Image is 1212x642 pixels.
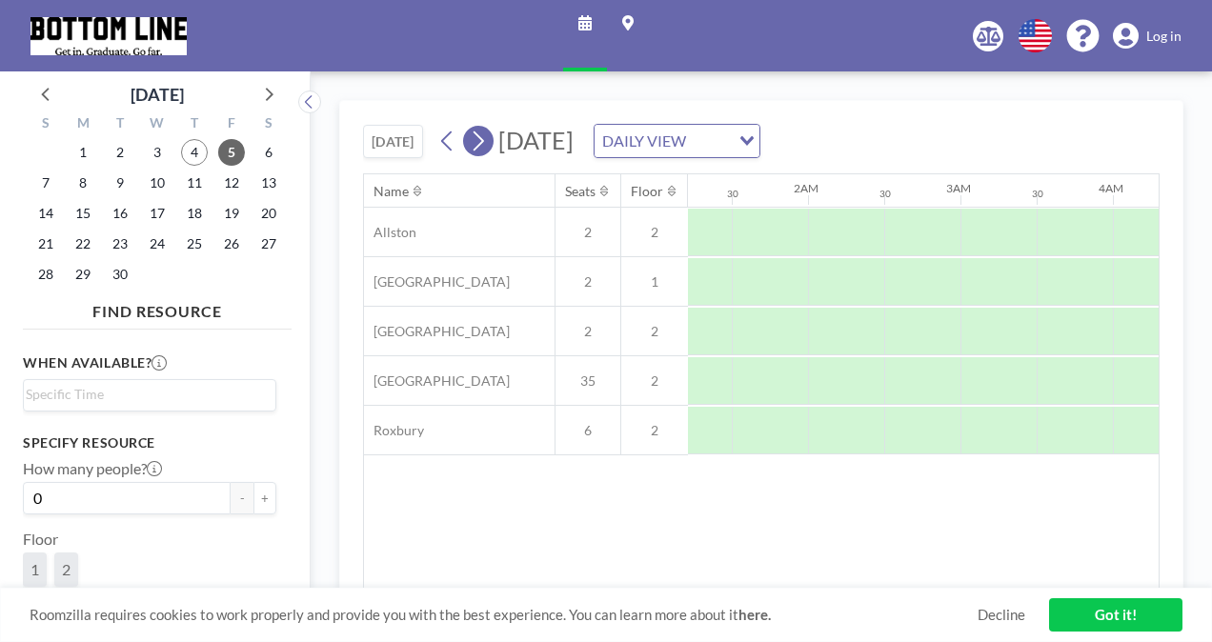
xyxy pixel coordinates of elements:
div: Name [374,183,409,200]
span: Sunday, September 7, 2025 [32,170,59,196]
div: T [102,112,139,137]
h4: FIND RESOURCE [23,294,292,321]
span: Monday, September 29, 2025 [70,261,96,288]
div: W [139,112,176,137]
button: + [253,482,276,514]
span: Log in [1146,28,1182,45]
span: 2 [555,224,620,241]
span: Roxbury [364,422,424,439]
span: 2 [62,560,71,579]
span: Monday, September 15, 2025 [70,200,96,227]
span: 6 [555,422,620,439]
span: DAILY VIEW [598,129,690,153]
span: Saturday, September 20, 2025 [255,200,282,227]
div: 30 [727,188,738,200]
span: Friday, September 19, 2025 [218,200,245,227]
div: S [250,112,287,137]
span: Roomzilla requires cookies to work properly and provide you with the best experience. You can lea... [30,606,978,624]
span: [GEOGRAPHIC_DATA] [364,323,510,340]
span: 2 [555,273,620,291]
a: Got it! [1049,598,1182,632]
h3: Specify resource [23,434,276,451]
div: 30 [879,188,891,200]
span: 1 [621,273,688,291]
div: M [65,112,102,137]
span: Tuesday, September 16, 2025 [107,200,133,227]
span: [DATE] [498,126,574,154]
span: Tuesday, September 23, 2025 [107,231,133,257]
span: Saturday, September 13, 2025 [255,170,282,196]
div: Search for option [595,125,759,157]
button: [DATE] [363,125,423,158]
span: 2 [555,323,620,340]
span: Wednesday, September 17, 2025 [144,200,171,227]
span: [GEOGRAPHIC_DATA] [364,273,510,291]
span: Tuesday, September 2, 2025 [107,139,133,166]
label: Floor [23,530,58,549]
div: Search for option [24,380,275,409]
input: Search for option [692,129,728,153]
span: Allston [364,224,416,241]
a: Decline [978,606,1025,624]
a: Log in [1113,23,1182,50]
span: Thursday, September 4, 2025 [181,139,208,166]
span: 2 [621,422,688,439]
div: S [28,112,65,137]
span: [GEOGRAPHIC_DATA] [364,372,510,390]
span: Saturday, September 6, 2025 [255,139,282,166]
button: - [231,482,253,514]
div: Floor [631,183,663,200]
img: organization-logo [30,17,187,55]
span: Wednesday, September 10, 2025 [144,170,171,196]
span: 2 [621,372,688,390]
span: Thursday, September 11, 2025 [181,170,208,196]
span: Monday, September 8, 2025 [70,170,96,196]
span: Tuesday, September 9, 2025 [107,170,133,196]
span: Tuesday, September 30, 2025 [107,261,133,288]
div: 2AM [794,181,818,195]
span: Sunday, September 28, 2025 [32,261,59,288]
span: 35 [555,372,620,390]
span: Thursday, September 25, 2025 [181,231,208,257]
span: Sunday, September 21, 2025 [32,231,59,257]
label: How many people? [23,459,162,478]
span: Wednesday, September 3, 2025 [144,139,171,166]
span: Wednesday, September 24, 2025 [144,231,171,257]
span: 2 [621,224,688,241]
span: Sunday, September 14, 2025 [32,200,59,227]
div: Seats [565,183,596,200]
div: 3AM [946,181,971,195]
div: F [212,112,250,137]
div: 4AM [1099,181,1123,195]
span: Monday, September 22, 2025 [70,231,96,257]
span: Friday, September 26, 2025 [218,231,245,257]
div: [DATE] [131,81,184,108]
span: 1 [30,560,39,579]
span: Friday, September 5, 2025 [218,139,245,166]
span: Saturday, September 27, 2025 [255,231,282,257]
span: Monday, September 1, 2025 [70,139,96,166]
span: 2 [621,323,688,340]
input: Search for option [26,384,265,405]
a: here. [738,606,771,623]
div: 30 [1032,188,1043,200]
div: T [175,112,212,137]
span: Friday, September 12, 2025 [218,170,245,196]
span: Thursday, September 18, 2025 [181,200,208,227]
